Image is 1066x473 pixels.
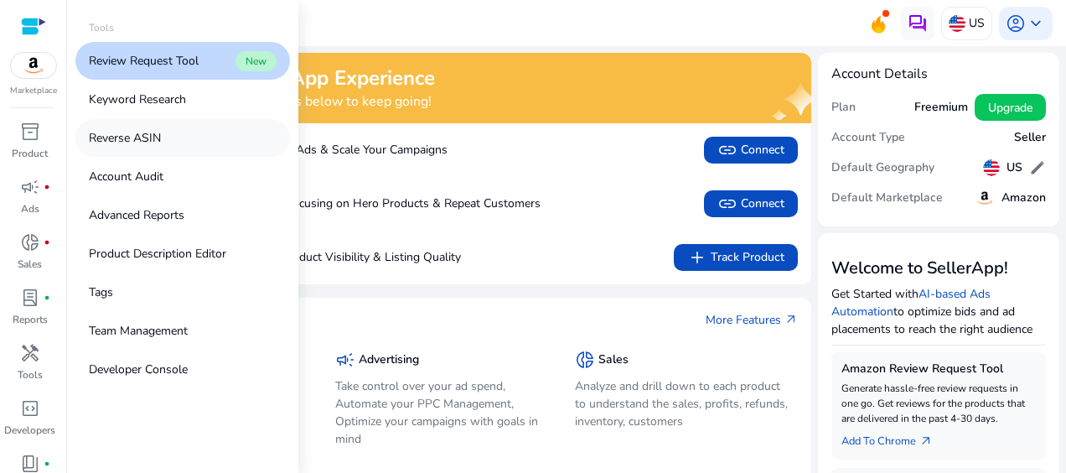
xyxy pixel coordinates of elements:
p: Ads [21,201,39,216]
p: Developers [4,423,55,438]
a: AI-based Ads Automation [831,286,991,320]
span: Connect [717,140,784,160]
p: Review Request Tool [89,52,199,70]
h5: Sales [598,353,629,367]
p: Take control over your ad spend, Automate your PPC Management, Optimize your campaigns with goals... [335,377,550,448]
h5: Plan [831,101,856,115]
span: Upgrade [988,99,1032,117]
span: Track Product [687,247,784,268]
p: Sales [18,257,42,272]
span: fiber_manual_record [44,184,50,190]
p: Tags [89,283,113,301]
p: Advanced Reports [89,206,184,224]
a: Add To Chrome [841,426,946,450]
button: linkConnect [704,137,798,164]
button: addTrack Product [674,244,798,271]
h5: Amazon Review Request Tool [841,362,1036,377]
img: amazon.svg [11,53,56,78]
span: campaign [335,350,355,370]
p: Get Started with to optimize bids and ad placements to reach the right audience [831,285,1046,338]
img: us.svg [949,15,965,32]
span: New [235,51,277,71]
span: fiber_manual_record [44,294,50,301]
span: lab_profile [20,288,40,308]
p: Developer Console [89,361,188,378]
span: account_circle [1006,13,1026,34]
p: Keyword Research [89,91,186,108]
span: Connect [717,194,784,214]
span: donut_small [575,350,595,370]
a: More Featuresarrow_outward [706,311,798,329]
span: campaign [20,177,40,197]
button: Upgrade [975,94,1046,121]
p: Reverse ASIN [89,129,161,147]
p: Tools [18,367,43,382]
span: fiber_manual_record [44,460,50,467]
span: keyboard_arrow_down [1026,13,1046,34]
h3: Welcome to SellerApp! [831,258,1046,278]
p: Product Description Editor [89,245,226,262]
span: link [717,194,737,214]
span: link [717,140,737,160]
span: inventory_2 [20,122,40,142]
p: Marketplace [10,85,57,97]
span: donut_small [20,232,40,252]
img: amazon.svg [975,188,995,208]
h5: Default Geography [831,161,934,175]
h5: US [1006,161,1022,175]
h5: Default Marketplace [831,191,943,205]
p: Product [12,146,48,161]
span: code_blocks [20,398,40,418]
h4: Account Details [831,66,1046,82]
h5: Advertising [359,353,419,367]
p: Reports [13,312,48,327]
img: us.svg [983,159,1000,176]
h5: Seller [1014,131,1046,145]
h5: Amazon [1001,191,1046,205]
h5: Freemium [914,101,968,115]
span: handyman [20,343,40,363]
button: linkConnect [704,190,798,217]
p: Generate hassle-free review requests in one go. Get reviews for the products that are delivered i... [841,381,1036,426]
p: Team Management [89,322,188,340]
p: Analyze and drill down to each product to understand the sales, profits, refunds, inventory, cust... [575,377,789,430]
span: add [687,247,707,268]
p: Tools [89,20,114,35]
h5: Account Type [831,131,905,145]
p: Account Audit [89,168,163,185]
span: edit [1029,159,1046,176]
p: Boost Sales by Focusing on Hero Products & Repeat Customers [117,195,541,212]
span: arrow_outward [919,434,933,448]
span: arrow_outward [784,313,798,326]
p: US [969,8,985,38]
span: fiber_manual_record [44,239,50,246]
